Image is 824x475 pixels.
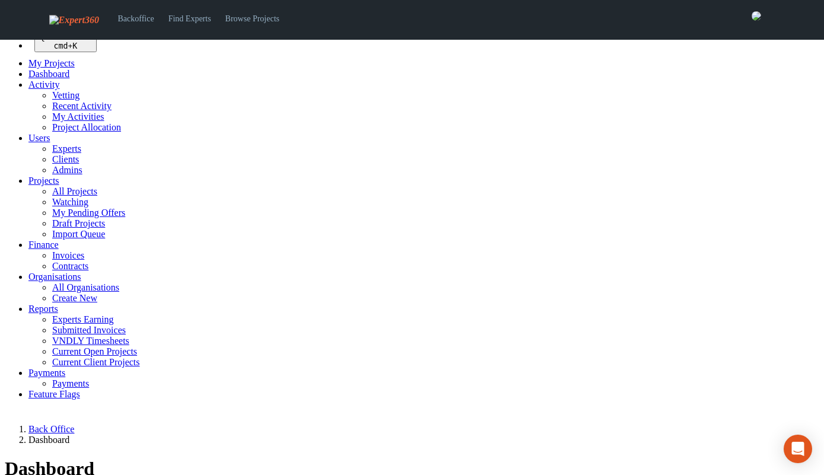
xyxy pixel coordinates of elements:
a: Invoices [52,250,84,260]
a: Current Client Projects [52,357,140,367]
li: Dashboard [28,435,819,445]
a: My Activities [52,111,104,122]
a: Current Open Projects [52,346,137,356]
a: VNDLY Timesheets [52,336,129,346]
a: Payments [28,368,65,378]
a: My Pending Offers [52,208,125,218]
a: Payments [52,378,89,388]
button: Quick search... cmd+K [34,31,97,52]
a: All Projects [52,186,97,196]
a: Activity [28,79,59,90]
a: Reports [28,304,58,314]
a: Vetting [52,90,79,100]
a: Experts Earning [52,314,114,324]
kbd: K [72,42,77,50]
a: Recent Activity [52,101,112,111]
a: Submitted Invoices [52,325,126,335]
a: Users [28,133,50,143]
div: + [39,42,92,50]
a: Experts [52,144,81,154]
a: Import Queue [52,229,105,239]
a: Watching [52,197,88,207]
a: Contracts [52,261,88,271]
a: Admins [52,165,82,175]
a: My Projects [28,58,75,68]
a: All Organisations [52,282,119,292]
a: Draft Projects [52,218,105,228]
a: Finance [28,240,59,250]
kbd: cmd [53,42,68,50]
div: Open Intercom Messenger [784,435,812,463]
a: Feature Flags [28,389,80,399]
img: 0421c9a1-ac87-4857-a63f-b59ed7722763-normal.jpeg [752,11,761,21]
a: Dashboard [28,69,69,79]
a: Projects [28,176,59,186]
a: Clients [52,154,79,164]
a: Create New [52,293,97,303]
a: Organisations [28,272,81,282]
a: Project Allocation [52,122,121,132]
img: Expert360 [49,15,99,25]
a: Back Office [28,424,74,434]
